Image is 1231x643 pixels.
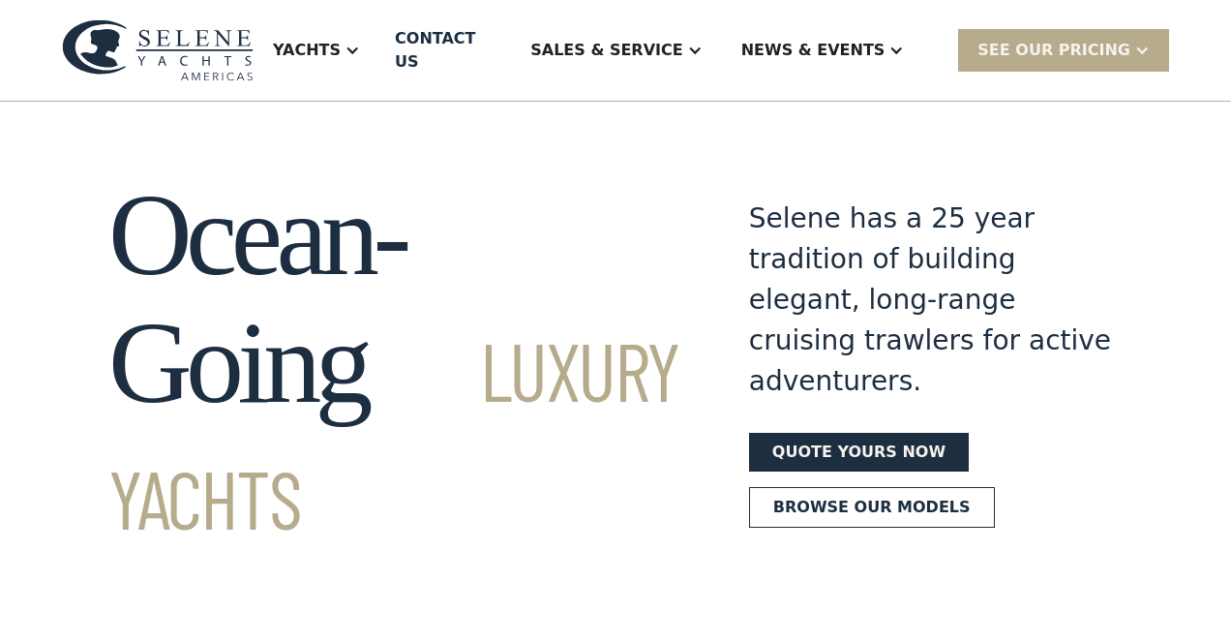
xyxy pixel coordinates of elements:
div: News & EVENTS [741,39,886,62]
h1: Ocean-Going [108,171,679,555]
div: News & EVENTS [722,12,924,89]
div: Sales & Service [530,39,682,62]
div: Contact US [395,27,495,74]
div: Yachts [273,39,341,62]
a: Browse our models [749,487,995,528]
div: Yachts [254,12,379,89]
div: SEE Our Pricing [958,29,1169,71]
div: Sales & Service [511,12,721,89]
a: Quote yours now [749,433,969,472]
img: logo [62,19,254,82]
div: Selene has a 25 year tradition of building elegant, long-range cruising trawlers for active adven... [749,199,1123,402]
div: SEE Our Pricing [977,39,1130,62]
span: Luxury Yachts [108,321,679,546]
